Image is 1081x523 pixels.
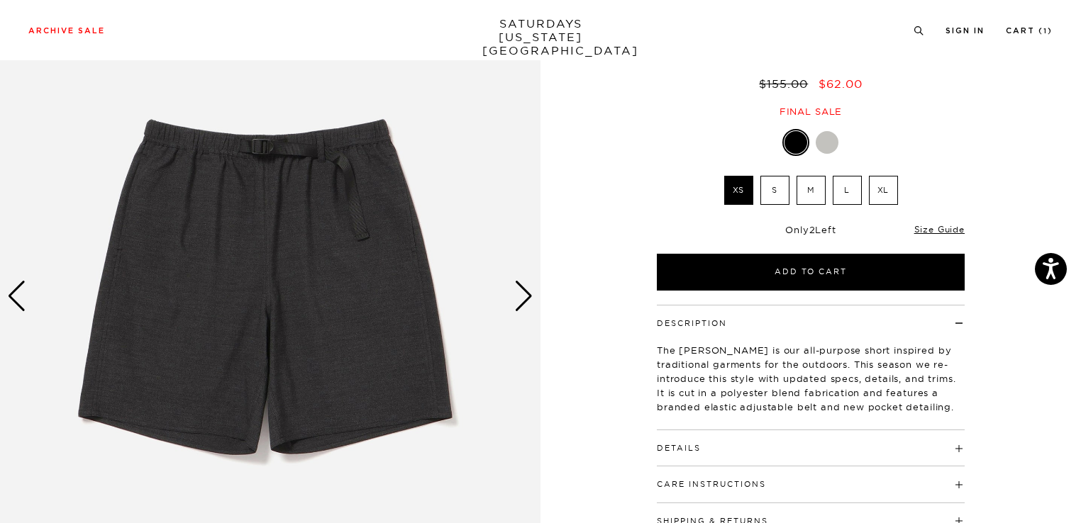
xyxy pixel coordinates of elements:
[7,281,26,312] div: Previous slide
[657,480,766,488] button: Care Instructions
[797,176,826,205] label: M
[28,27,105,35] a: Archive Sale
[655,106,967,118] div: Final sale
[724,176,753,205] label: XS
[514,281,533,312] div: Next slide
[760,176,789,205] label: S
[657,320,727,327] button: Description
[809,224,816,235] span: 2
[946,27,985,35] a: Sign In
[1043,28,1048,35] small: 1
[1006,27,1053,35] a: Cart (1)
[819,77,863,91] span: $62.00
[657,254,965,291] button: Add to Cart
[759,77,814,91] del: $155.00
[869,176,898,205] label: XL
[657,444,701,452] button: Details
[657,343,965,414] p: The [PERSON_NAME] is our all-purpose short inspired by traditional garments for the outdoors. Thi...
[833,176,862,205] label: L
[657,224,965,236] div: Only Left
[482,17,599,57] a: SATURDAYS[US_STATE][GEOGRAPHIC_DATA]
[914,224,965,235] a: Size Guide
